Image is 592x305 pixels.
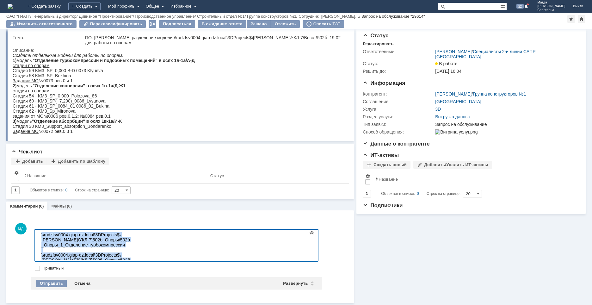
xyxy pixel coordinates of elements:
[435,99,481,104] a: [GEOGRAPHIC_DATA]
[373,171,574,187] th: Название
[361,14,425,19] div: Запрос на обслуживание "29614"
[33,14,79,19] div: /
[70,66,109,71] strong: " в осях 1в-1а/И-К
[247,14,296,19] a: Группа конструкторов №1
[363,152,399,158] span: ИТ-активы
[197,14,247,19] div: /
[210,173,224,178] div: Статус
[13,35,84,40] div: Тема:
[363,91,434,96] div: Контрагент:
[22,168,208,184] th: Название
[30,186,109,194] i: Строк на странице:
[19,66,71,71] strong: "Отделение абсорбции
[299,14,359,19] a: Сотрудник "[PERSON_NAME]…
[13,48,346,53] div: Описание:
[308,229,316,236] span: Показать панель инструментов
[363,33,388,39] span: Статус
[363,49,434,54] div: Ответственный:
[473,91,526,96] a: Группа конструкторов №1
[381,191,415,196] span: Объектов в списке:
[435,107,441,112] a: 3D
[537,4,565,8] span: [PERSON_NAME]
[500,3,507,9] span: Расширенный поиск
[435,122,576,127] div: Запрос на обслуживание
[435,129,478,134] img: Витрина услуг.png
[51,204,66,209] a: Файлы
[435,114,471,119] a: Выгрузка данных
[8,4,13,9] img: logo
[435,49,535,59] a: Специалисты 2-й линии САПР [GEOGRAPHIC_DATA]
[363,99,434,104] div: Соглашение:
[39,204,44,209] div: (0)
[30,188,64,192] span: Объектов в списке:
[135,14,195,19] a: Производственное управление
[435,91,526,96] div: /
[435,49,576,59] div: /
[379,177,398,182] div: Название
[68,3,101,10] div: Создать
[85,35,344,45] div: ПО: [PERSON_NAME] разделение модели \\rudzfsv0004.giap-dz.local\3DProjects$\[PERSON_NAME]\УКЛ-7\В...
[363,107,434,112] div: Услуга:
[363,69,434,74] div: Решить до:
[435,69,461,74] span: [DATE] 16:04
[33,14,77,19] a: Генеральный директор
[14,170,19,175] span: Настройки
[197,14,245,19] a: Строительный отдел №1
[42,266,317,271] label: Приватный
[567,15,575,23] div: Добавить в избранное
[381,190,460,197] i: Строк на странице:
[516,4,524,9] span: 22
[363,80,405,86] span: Информация
[363,141,430,147] span: Данные о контрагенте
[27,173,46,178] div: Название
[363,114,434,119] div: Раздел услуги:
[10,204,38,209] a: Комментарии
[11,149,43,155] span: Чек-лист
[6,14,30,19] a: ОАО "ГИАП"
[22,5,182,10] strong: Отделение турбокомпрессии и подсобных помещений" в осях 1в-1а/А-Д
[67,204,72,209] div: (0)
[363,41,393,47] div: Редактировать
[537,8,565,12] span: Сергеевна
[79,14,135,19] div: /
[3,3,92,58] div: \\rudzfsv0004.giap-dz.local\3DProjects$\[PERSON_NAME]\УКЛ-7\502б_Опоры\502б_Опоры_1_Отделение тур...
[363,129,434,134] div: Способ обращения:
[79,14,133,19] a: Дивизион "Проектирование"
[417,190,419,197] div: 0
[363,202,403,209] span: Подписчики
[365,174,370,179] span: Настройки
[8,4,13,9] a: Перейти на домашнюю страницу
[247,14,299,19] div: /
[537,1,565,4] span: Магда
[149,20,156,28] div: Работа с массовостью
[208,168,344,184] th: Статус
[299,14,361,19] div: /
[6,14,33,19] div: /
[435,49,472,54] a: [PERSON_NAME]
[363,61,434,66] div: Статус:
[435,91,472,96] a: [PERSON_NAME]
[65,186,68,194] div: 0
[15,223,27,234] span: МД
[435,61,457,66] span: В работе
[578,15,585,23] div: Сделать домашней страницей
[135,14,197,19] div: /
[363,122,434,127] div: Тип заявки:
[22,30,113,35] strong: Отделение конверсии" в осях 1в-1а/Д-Ж1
